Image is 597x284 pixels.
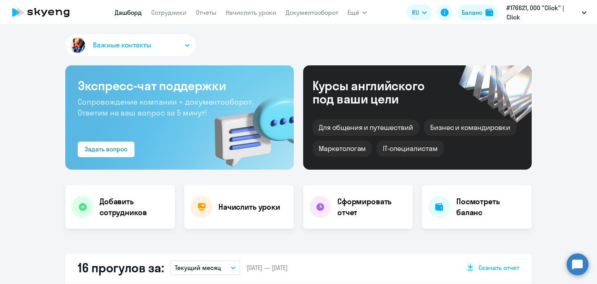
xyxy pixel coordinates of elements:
h4: Посмотреть баланс [456,196,525,218]
span: Скачать отчет [478,263,519,272]
span: RU [412,8,419,17]
span: Сопровождение компании + документооборот. Ответим на ваш вопрос за 5 минут! [78,97,253,117]
a: Документооборот [286,9,338,16]
h3: Экспресс-чат поддержки [78,78,281,93]
div: Для общения и путешествий [312,119,419,136]
h4: Сформировать отчет [337,196,407,218]
a: Сотрудники [151,9,187,16]
button: Важные контакты [65,34,196,56]
button: #176621, ООО "Click" | Click [503,3,590,22]
h4: Начислить уроки [218,202,280,212]
div: Маркетологам [312,140,372,157]
h2: 16 прогулов за: [78,260,164,275]
button: Текущий месяц [170,260,240,275]
p: Текущий месяц [175,263,221,272]
span: Важные контакты [93,40,151,50]
button: RU [407,5,432,20]
span: [DATE] — [DATE] [246,263,288,272]
button: Ещё [347,5,367,20]
div: IT-специалистам [377,140,443,157]
div: Курсы английского под ваши цели [312,79,445,105]
a: Дашборд [115,9,142,16]
button: Балансbalance [457,5,498,20]
button: Задать вопрос [78,142,134,157]
h4: Добавить сотрудников [99,196,169,218]
a: Отчеты [196,9,216,16]
img: avatar [68,36,87,54]
div: Задать вопрос [85,144,127,154]
a: Начислить уроки [226,9,276,16]
div: Бизнес и командировки [424,119,517,136]
img: balance [485,9,493,16]
img: bg-img [203,82,294,170]
div: Баланс [462,8,482,17]
p: #176621, ООО "Click" | Click [506,3,579,22]
span: Ещё [347,8,359,17]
